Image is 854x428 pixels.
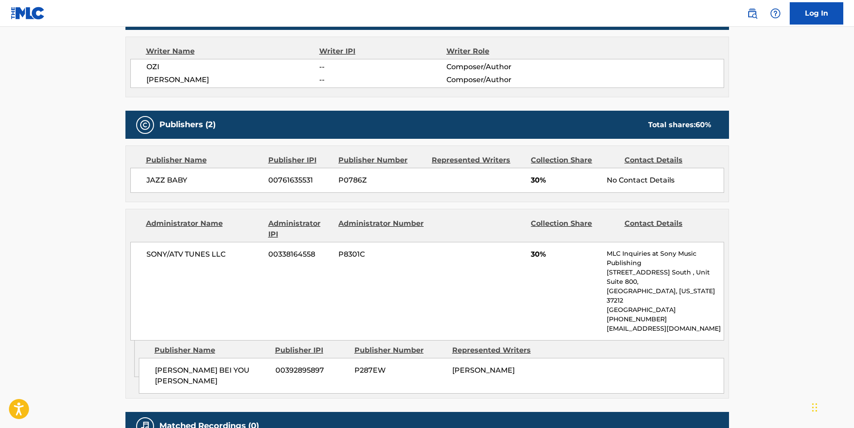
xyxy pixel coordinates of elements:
[696,121,711,129] span: 60 %
[432,155,524,166] div: Represented Writers
[446,62,562,72] span: Composer/Author
[155,365,269,386] span: [PERSON_NAME] BEI YOU [PERSON_NAME]
[275,345,348,356] div: Publisher IPI
[354,365,446,376] span: P287EW
[607,305,723,315] p: [GEOGRAPHIC_DATA]
[146,155,262,166] div: Publisher Name
[146,218,262,240] div: Administrator Name
[531,175,600,186] span: 30%
[338,249,425,260] span: P8301C
[146,62,320,72] span: OZI
[319,62,446,72] span: --
[607,287,723,305] p: [GEOGRAPHIC_DATA], [US_STATE] 37212
[607,324,723,333] p: [EMAIL_ADDRESS][DOMAIN_NAME]
[625,218,711,240] div: Contact Details
[809,385,854,428] iframe: Chat Widget
[268,155,332,166] div: Publisher IPI
[140,120,150,130] img: Publishers
[268,175,332,186] span: 00761635531
[338,175,425,186] span: P0786Z
[146,46,320,57] div: Writer Name
[268,218,332,240] div: Administrator IPI
[607,268,723,287] p: [STREET_ADDRESS] South , Unit Suite 800,
[452,366,515,374] span: [PERSON_NAME]
[531,249,600,260] span: 30%
[790,2,843,25] a: Log In
[268,249,332,260] span: 00338164558
[625,155,711,166] div: Contact Details
[531,155,617,166] div: Collection Share
[747,8,758,19] img: search
[770,8,781,19] img: help
[338,155,425,166] div: Publisher Number
[11,7,45,20] img: MLC Logo
[159,120,216,130] h5: Publishers (2)
[607,315,723,324] p: [PHONE_NUMBER]
[319,46,446,57] div: Writer IPI
[446,75,562,85] span: Composer/Author
[446,46,562,57] div: Writer Role
[812,394,817,421] div: Drag
[338,218,425,240] div: Administrator Number
[607,175,723,186] div: No Contact Details
[452,345,543,356] div: Represented Writers
[154,345,268,356] div: Publisher Name
[531,218,617,240] div: Collection Share
[354,345,446,356] div: Publisher Number
[607,249,723,268] p: MLC Inquiries at Sony Music Publishing
[275,365,348,376] span: 00392895897
[146,75,320,85] span: [PERSON_NAME]
[648,120,711,130] div: Total shares:
[743,4,761,22] a: Public Search
[767,4,784,22] div: Help
[146,249,262,260] span: SONY/ATV TUNES LLC
[146,175,262,186] span: JAZZ BABY
[319,75,446,85] span: --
